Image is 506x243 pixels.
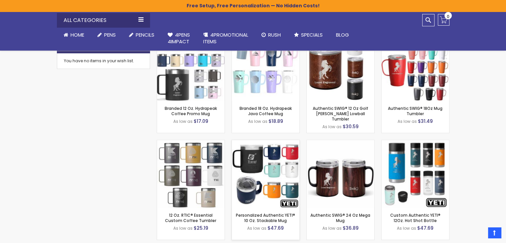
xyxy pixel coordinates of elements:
[307,140,374,208] img: Authentic SWIG® 24 Oz Mega Mug
[157,33,225,101] img: Branded 12 Oz. Hydrapeak Coffee Promo Mug
[240,106,292,117] a: Branded 18 Oz. Hydrapeak Java Coffee Mug
[57,28,91,42] a: Home
[255,28,287,42] a: Rush
[307,33,374,101] img: Authentic SWIG® 12 Oz Golf Partee Lowball Tumbler
[203,31,248,45] span: 4PROMOTIONAL ITEMS
[438,14,449,26] a: 0
[64,44,97,51] strong: My Wish List
[447,13,449,20] span: 0
[232,33,299,101] img: Branded 18 Oz. Hydrapeak Java Coffee Mug
[382,140,449,145] a: Custom Authentic YETI® 12Oz. Hot Shot Bottle
[268,118,283,124] span: $18.89
[232,140,299,145] a: Personalized Authentic YETI® 10 Oz. Stackable Mug
[390,212,440,223] a: Custom Authentic YETI® 12Oz. Hot Shot Bottle
[161,28,197,49] a: 4Pens4impact
[336,31,349,38] span: Blog
[268,31,281,38] span: Rush
[157,140,225,208] img: 12 Oz. RTIC® Essential Custom Coffee Tumbler
[451,225,506,243] iframe: Google Customer Reviews
[91,28,122,42] a: Pens
[398,119,417,124] span: As low as
[57,13,150,28] div: All Categories
[104,31,116,38] span: Pens
[418,118,433,124] span: $31.49
[232,140,299,208] img: Personalized Authentic YETI® 10 Oz. Stackable Mug
[136,31,154,38] span: Pencils
[236,212,295,223] a: Personalized Authentic YETI® 10 Oz. Stackable Mug
[157,140,225,145] a: 12 Oz. RTIC® Essential Custom Coffee Tumbler
[343,225,359,231] span: $36.89
[307,140,374,145] a: Authentic SWIG® 24 Oz Mega Mug
[165,212,216,223] a: 12 Oz. RTIC® Essential Custom Coffee Tumbler
[173,119,193,124] span: As low as
[313,106,368,122] a: Authentic SWIG® 12 Oz Golf [PERSON_NAME] Lowball Tumbler
[322,124,342,129] span: As low as
[382,140,449,208] img: Custom Authentic YETI® 12Oz. Hot Shot Bottle
[397,225,416,231] span: As low as
[310,212,370,223] a: Authentic SWIG® 24 Oz Mega Mug
[267,225,284,231] span: $47.69
[247,225,266,231] span: As low as
[71,31,84,38] span: Home
[122,28,161,42] a: Pencils
[64,58,143,64] div: You have no items in your wish list.
[382,33,449,101] img: Authentic SWIG® 18Oz Mug Tumbler
[301,31,323,38] span: Specials
[194,225,208,231] span: $25.19
[248,119,267,124] span: As low as
[165,106,217,117] a: Branded 12 Oz. Hydrapeak Coffee Promo Mug
[173,225,193,231] span: As low as
[322,225,342,231] span: As low as
[388,106,442,117] a: Authentic SWIG® 18Oz Mug Tumbler
[343,123,359,130] span: $30.59
[329,28,356,42] a: Blog
[194,118,208,124] span: $17.09
[197,28,255,49] a: 4PROMOTIONALITEMS
[287,28,329,42] a: Specials
[417,225,433,231] span: $47.69
[168,31,190,45] span: 4Pens 4impact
